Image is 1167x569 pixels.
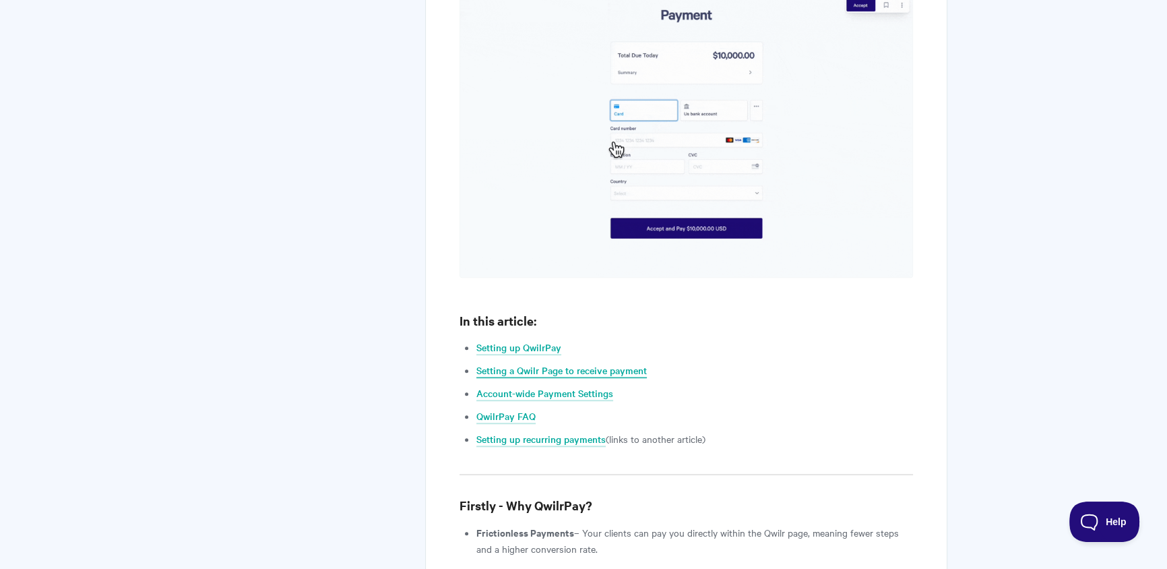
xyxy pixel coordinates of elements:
[476,431,913,447] li: (links to another article)
[460,496,913,515] h3: Firstly - Why QwilrPay?
[476,432,606,447] a: Setting up recurring payments
[476,386,613,401] a: Account-wide Payment Settings
[476,363,647,378] a: Setting a Qwilr Page to receive payment
[476,340,561,355] a: Setting up QwilrPay
[460,312,536,329] b: In this article:
[476,409,536,424] a: QwilrPay FAQ
[1069,502,1140,542] iframe: Toggle Customer Support
[476,525,913,557] li: – Your clients can pay you directly within the Qwilr page, meaning fewer steps and a higher conve...
[476,525,574,539] strong: Frictionless Payments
